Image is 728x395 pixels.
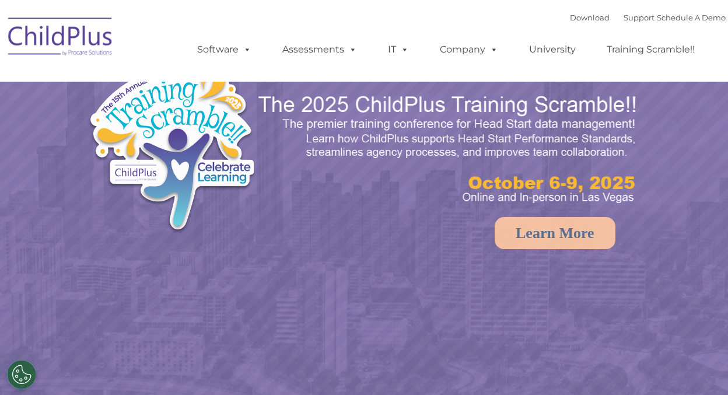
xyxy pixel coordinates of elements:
[376,38,421,61] a: IT
[495,217,615,249] a: Learn More
[271,38,369,61] a: Assessments
[624,13,654,22] a: Support
[570,13,610,22] a: Download
[185,38,263,61] a: Software
[7,360,36,389] button: Cookies Settings
[657,13,726,22] a: Schedule A Demo
[428,38,510,61] a: Company
[2,9,119,68] img: ChildPlus by Procare Solutions
[595,38,706,61] a: Training Scramble!!
[517,38,587,61] a: University
[570,13,726,22] font: |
